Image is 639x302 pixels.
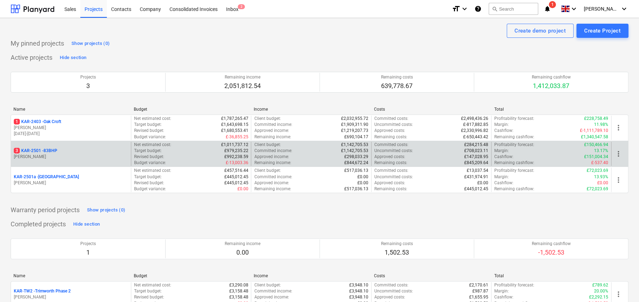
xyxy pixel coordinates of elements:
[341,122,368,128] p: £1,909,311.90
[374,288,413,294] p: Uncommitted costs :
[14,148,20,153] span: 3
[374,294,405,300] p: Approved costs :
[134,174,162,180] p: Target budget :
[461,128,488,134] p: £2,330,996.82
[381,74,413,80] p: Remaining costs
[134,282,171,288] p: Net estimated cost :
[532,82,571,90] p: 1,412,033.87
[464,142,488,148] p: £284,215.48
[254,168,281,174] p: Client budget :
[11,39,64,48] p: My pinned projects
[344,186,368,192] p: £517,036.13
[14,148,128,160] div: 3KAR-2501 -83BHP[PERSON_NAME]
[374,142,408,148] p: Committed costs :
[344,168,368,174] p: £517,036.13
[374,128,405,134] p: Approved costs :
[254,107,368,112] div: Income
[225,160,248,166] p: £-13,003.36
[580,128,608,134] p: £-1,111,789.10
[494,174,509,180] p: Margin :
[349,294,368,300] p: £3,948.10
[60,54,86,62] div: Hide section
[254,122,292,128] p: Committed income :
[224,168,248,174] p: £457,516.44
[254,273,368,278] div: Income
[341,128,368,134] p: £1,219,207.73
[594,148,608,154] p: 13.17%
[254,154,289,160] p: Approved income :
[134,186,166,192] p: Budget variance :
[461,116,488,122] p: £2,498,436.26
[134,180,164,186] p: Revised budget :
[73,220,100,228] div: Hide section
[549,1,556,8] span: 1
[14,148,57,154] p: KAR-2501 - 83BHP
[581,134,608,140] p: £1,340,547.58
[374,107,489,112] div: Costs
[576,24,628,38] button: Create Project
[374,122,413,128] p: Uncommitted costs :
[464,160,488,166] p: £845,209.64
[532,248,571,257] p: -1,502.53
[134,128,164,134] p: Revised budget :
[374,180,405,186] p: Approved costs :
[584,154,608,160] p: £151,004.34
[349,288,368,294] p: £3,948.10
[474,5,482,13] i: Knowledge base
[374,174,413,180] p: Uncommitted costs :
[469,294,488,300] p: £1,655.95
[134,142,171,148] p: Net estimated cost :
[254,294,289,300] p: Approved income :
[494,160,534,166] p: Remaining cashflow :
[614,176,623,184] span: more_vert
[14,174,79,180] p: KAR-2501a - [GEOGRAPHIC_DATA]
[374,116,408,122] p: Committed costs :
[221,128,248,134] p: £1,680,553.41
[597,180,608,186] p: £0.00
[494,288,509,294] p: Margin :
[464,154,488,160] p: £147,028.95
[225,134,248,140] p: £-36,855.25
[514,26,566,35] div: Create demo project
[134,154,164,160] p: Revised budget :
[463,134,488,140] p: £-650,443.42
[532,241,571,247] p: Remaining cashflow
[472,288,488,294] p: £987.87
[87,206,125,214] div: Show projects (0)
[494,273,609,278] div: Total
[229,282,248,288] p: £3,290.08
[494,142,534,148] p: Profitability forecast :
[14,131,128,137] p: [DATE] - [DATE]
[463,122,488,128] p: £-817,882.85
[224,148,248,154] p: £979,235.22
[594,122,608,128] p: 11.98%
[14,154,128,160] p: [PERSON_NAME]
[494,116,534,122] p: Profitability forecast :
[494,186,534,192] p: Remaining cashflow :
[464,186,488,192] p: £445,012.45
[229,288,248,294] p: £3,158.48
[381,248,413,257] p: 1,502.53
[544,5,551,13] i: notifications
[604,268,639,302] iframe: Chat Widget
[80,241,96,247] p: Projects
[71,40,110,48] div: Show projects (0)
[134,116,171,122] p: Net estimated cost :
[341,142,368,148] p: £1,142,705.53
[357,174,368,180] p: £0.00
[374,273,489,278] div: Costs
[469,282,488,288] p: £2,170.61
[494,294,513,300] p: Cashflow :
[224,82,261,90] p: 2,051,812.54
[225,248,260,257] p: 0.00
[80,74,96,80] p: Projects
[224,180,248,186] p: £445,012.45
[374,148,413,154] p: Uncommitted costs :
[254,142,281,148] p: Client budget :
[134,168,171,174] p: Net estimated cost :
[14,180,128,186] p: [PERSON_NAME]
[134,160,166,166] p: Budget variance :
[494,180,513,186] p: Cashflow :
[221,142,248,148] p: £1,011,737.12
[467,168,488,174] p: £13,037.54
